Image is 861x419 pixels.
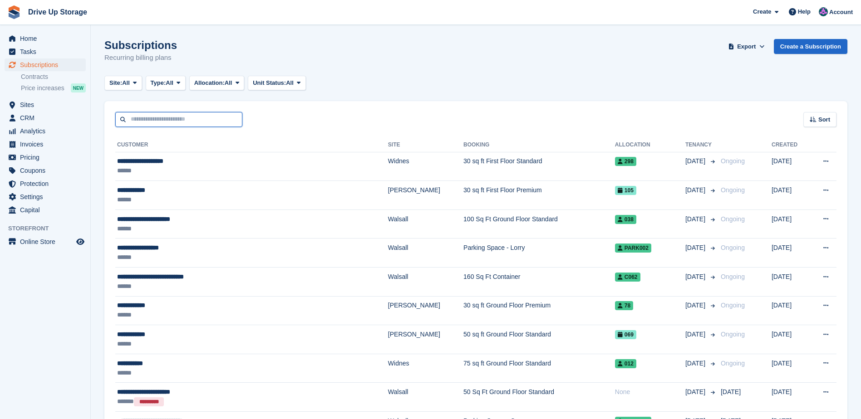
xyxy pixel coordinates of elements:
a: Price increases NEW [21,83,86,93]
td: [DATE] [772,268,809,297]
a: menu [5,32,86,45]
span: Sort [818,115,830,124]
span: Type: [151,78,166,88]
span: All [122,78,130,88]
td: Walsall [388,209,463,239]
span: Home [20,32,74,45]
span: 105 [615,186,636,195]
a: menu [5,204,86,216]
span: CRM [20,112,74,124]
a: menu [5,125,86,137]
th: Created [772,138,809,152]
span: Account [829,8,853,17]
span: [DATE] [685,359,707,368]
span: Analytics [20,125,74,137]
td: [DATE] [772,354,809,383]
img: Andy [819,7,828,16]
span: Tasks [20,45,74,58]
span: Storefront [8,224,90,233]
td: 30 sq ft First Floor Standard [463,152,615,181]
button: Allocation: All [189,76,245,91]
td: Walsall [388,239,463,268]
a: menu [5,151,86,164]
a: Preview store [75,236,86,247]
th: Customer [115,138,388,152]
td: Walsall [388,383,463,412]
td: Walsall [388,268,463,297]
span: Ongoing [721,215,745,223]
span: [DATE] [685,156,707,166]
span: Unit Status: [253,78,286,88]
th: Allocation [615,138,685,152]
a: Create a Subscription [774,39,847,54]
span: Price increases [21,84,64,93]
div: NEW [71,83,86,93]
th: Booking [463,138,615,152]
td: [DATE] [772,383,809,412]
td: [DATE] [772,239,809,268]
a: Drive Up Storage [25,5,91,19]
span: Coupons [20,164,74,177]
span: [DATE] [721,388,741,395]
td: 50 sq ft Ground Floor Standard [463,325,615,354]
span: Sites [20,98,74,111]
span: [DATE] [685,301,707,310]
td: [DATE] [772,152,809,181]
span: Ongoing [721,302,745,309]
span: Ongoing [721,157,745,165]
td: 160 Sq Ft Container [463,268,615,297]
td: 30 sq ft Ground Floor Premium [463,296,615,325]
span: Ongoing [721,186,745,194]
th: Tenancy [685,138,717,152]
button: Unit Status: All [248,76,305,91]
span: [DATE] [685,214,707,224]
button: Type: All [146,76,186,91]
td: Widnes [388,354,463,383]
a: menu [5,138,86,151]
td: [PERSON_NAME] [388,181,463,210]
span: Settings [20,190,74,203]
span: Capital [20,204,74,216]
button: Site: All [104,76,142,91]
span: PARK002 [615,244,651,253]
span: Allocation: [194,78,225,88]
span: 298 [615,157,636,166]
a: menu [5,98,86,111]
h1: Subscriptions [104,39,177,51]
img: stora-icon-8386f47178a22dfd0bd8f6a31ec36ba5ce8667c1dd55bd0f319d3a0aa187defe.svg [7,5,21,19]
span: [DATE] [685,243,707,253]
a: menu [5,164,86,177]
button: Export [727,39,767,54]
td: [PERSON_NAME] [388,296,463,325]
span: Site: [109,78,122,88]
span: 069 [615,330,636,339]
span: Subscriptions [20,58,74,71]
span: Online Store [20,235,74,248]
span: [DATE] [685,330,707,339]
td: 50 Sq Ft Ground Floor Standard [463,383,615,412]
td: [DATE] [772,209,809,239]
td: [DATE] [772,181,809,210]
span: Ongoing [721,273,745,280]
span: 012 [615,359,636,368]
span: Ongoing [721,244,745,251]
span: All [166,78,173,88]
span: Ongoing [721,331,745,338]
span: [DATE] [685,387,707,397]
span: C062 [615,273,640,282]
span: [DATE] [685,272,707,282]
a: Contracts [21,73,86,81]
td: Parking Space - Lorry [463,239,615,268]
a: menu [5,58,86,71]
a: menu [5,112,86,124]
td: [DATE] [772,296,809,325]
span: 038 [615,215,636,224]
span: 78 [615,301,633,310]
div: None [615,387,685,397]
span: Ongoing [721,360,745,367]
span: Export [737,42,756,51]
a: menu [5,177,86,190]
a: menu [5,190,86,203]
span: Protection [20,177,74,190]
span: All [286,78,294,88]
